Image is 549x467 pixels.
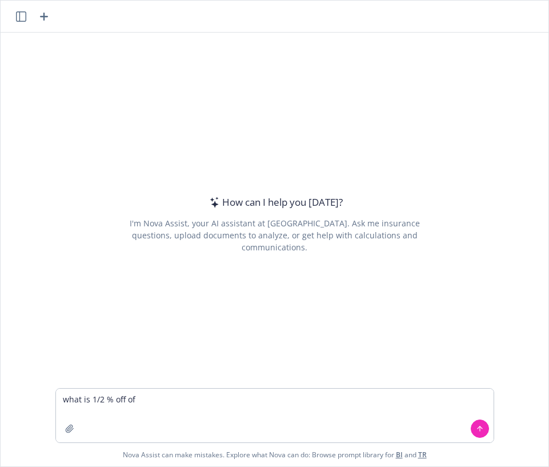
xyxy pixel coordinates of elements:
span: Nova Assist can make mistakes. Explore what Nova can do: Browse prompt library for and [5,443,544,466]
div: I'm Nova Assist, your AI assistant at [GEOGRAPHIC_DATA]. Ask me insurance questions, upload docum... [114,217,435,253]
a: TR [418,450,427,460]
a: BI [396,450,403,460]
textarea: what is 1/2 % off of [56,389,494,442]
div: How can I help you [DATE]? [206,195,343,210]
